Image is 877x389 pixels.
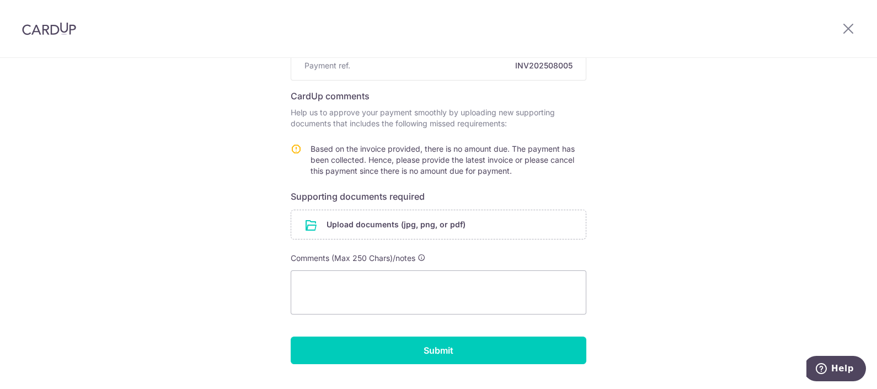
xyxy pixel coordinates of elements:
input: Submit [291,337,586,364]
iframe: Opens a widget where you can find more information [806,356,866,383]
p: Help us to approve your payment smoothly by uploading new supporting documents that includes the ... [291,107,586,129]
h6: CardUp comments [291,89,586,103]
span: INV202508005 [355,60,573,71]
div: Upload documents (jpg, png, or pdf) [291,210,586,239]
span: Based on the invoice provided, there is no amount due. The payment has been collected. Hence, ple... [311,144,575,175]
span: Comments (Max 250 Chars)/notes [291,253,415,263]
span: Payment ref. [304,60,350,71]
img: CardUp [22,22,76,35]
h6: Supporting documents required [291,190,586,203]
